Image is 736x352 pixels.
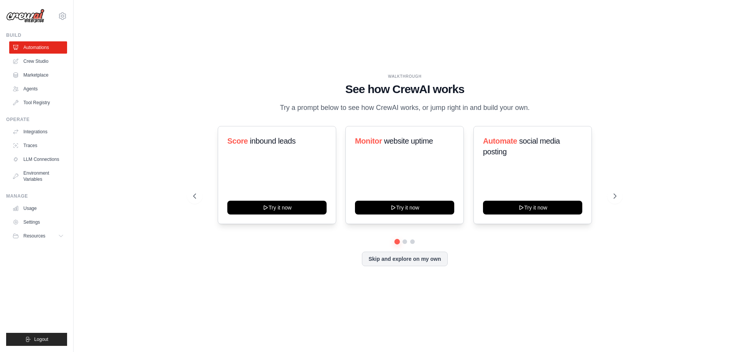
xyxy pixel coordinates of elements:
span: Monitor [355,137,382,145]
span: social media posting [483,137,560,156]
a: Environment Variables [9,167,67,185]
a: LLM Connections [9,153,67,165]
button: Logout [6,333,67,346]
a: Automations [9,41,67,54]
button: Resources [9,230,67,242]
span: Automate [483,137,517,145]
span: website uptime [384,137,433,145]
span: Logout [34,336,48,342]
button: Try it now [355,201,454,214]
button: Skip and explore on my own [362,252,447,266]
a: Usage [9,202,67,214]
p: Try a prompt below to see how CrewAI works, or jump right in and build your own. [276,102,534,113]
a: Traces [9,139,67,152]
img: Logo [6,9,44,23]
a: Integrations [9,126,67,138]
span: Resources [23,233,45,239]
h1: See how CrewAI works [193,82,616,96]
a: Marketplace [9,69,67,81]
a: Tool Registry [9,97,67,109]
div: Manage [6,193,67,199]
button: Try it now [227,201,327,214]
span: inbound leads [250,137,296,145]
a: Crew Studio [9,55,67,67]
span: Score [227,137,248,145]
div: WALKTHROUGH [193,74,616,79]
button: Try it now [483,201,582,214]
a: Settings [9,216,67,228]
div: Build [6,32,67,38]
a: Agents [9,83,67,95]
div: Operate [6,116,67,123]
